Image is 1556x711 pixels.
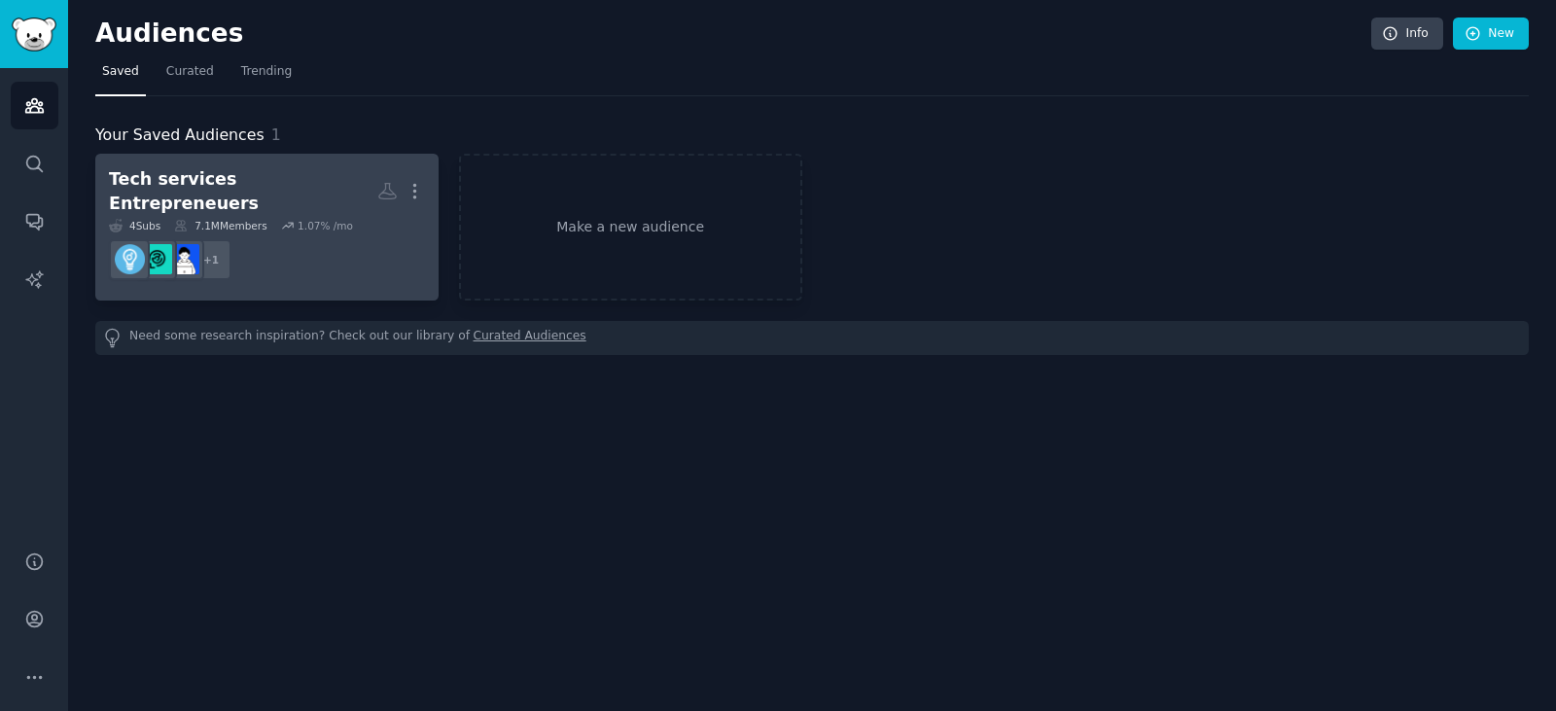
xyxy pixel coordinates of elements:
div: + 1 [191,239,231,280]
div: 7.1M Members [174,219,266,232]
a: Curated [159,56,221,96]
img: Entrepreneur [115,244,145,274]
span: Trending [241,63,292,81]
span: Your Saved Audiences [95,124,265,148]
h2: Audiences [95,18,1371,50]
a: Saved [95,56,146,96]
span: Curated [166,63,214,81]
span: Saved [102,63,139,81]
a: Info [1371,18,1443,51]
img: FoundersHub [142,244,172,274]
img: TheFounders [169,244,199,274]
div: 1.07 % /mo [298,219,353,232]
div: Need some research inspiration? Check out our library of [95,321,1529,355]
div: 4 Sub s [109,219,160,232]
a: Trending [234,56,299,96]
a: Curated Audiences [474,328,586,348]
a: Make a new audience [459,154,802,301]
div: Tech services Entrepreneuers [109,167,377,215]
a: Tech services Entrepreneuers4Subs7.1MMembers1.07% /mo+1TheFoundersFoundersHubEntrepreneur [95,154,439,301]
img: GummySearch logo [12,18,56,52]
a: New [1453,18,1529,51]
span: 1 [271,125,281,144]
